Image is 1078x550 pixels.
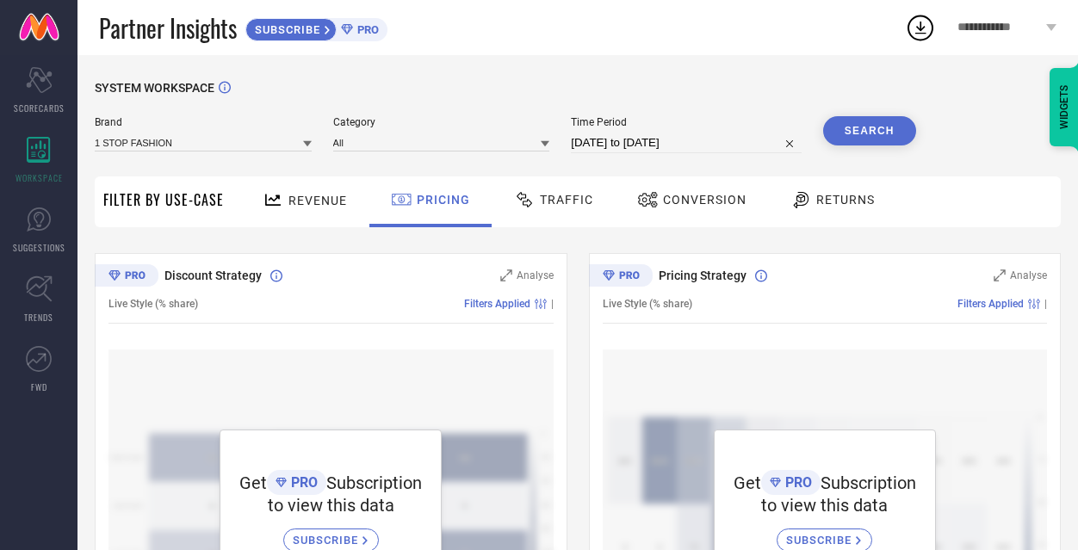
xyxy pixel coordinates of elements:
[103,189,224,210] span: Filter By Use-Case
[734,473,761,493] span: Get
[551,298,554,310] span: |
[816,193,875,207] span: Returns
[589,264,653,290] div: Premium
[823,116,916,145] button: Search
[14,102,65,114] span: SCORECARDS
[540,193,593,207] span: Traffic
[464,298,530,310] span: Filters Applied
[500,269,512,281] svg: Zoom
[821,473,916,493] span: Subscription
[663,193,747,207] span: Conversion
[761,495,888,516] span: to view this data
[994,269,1006,281] svg: Zoom
[24,311,53,324] span: TRENDS
[517,269,554,281] span: Analyse
[781,474,812,491] span: PRO
[1010,269,1047,281] span: Analyse
[603,298,692,310] span: Live Style (% share)
[287,474,318,491] span: PRO
[957,298,1024,310] span: Filters Applied
[326,473,422,493] span: Subscription
[99,10,237,46] span: Partner Insights
[571,133,802,153] input: Select time period
[659,269,747,282] span: Pricing Strategy
[905,12,936,43] div: Open download list
[239,473,267,493] span: Get
[1044,298,1047,310] span: |
[288,194,347,207] span: Revenue
[353,23,379,36] span: PRO
[95,81,214,95] span: SYSTEM WORKSPACE
[245,14,387,41] a: SUBSCRIBEPRO
[95,116,312,128] span: Brand
[108,298,198,310] span: Live Style (% share)
[13,241,65,254] span: SUGGESTIONS
[417,193,470,207] span: Pricing
[293,534,362,547] span: SUBSCRIBE
[333,116,550,128] span: Category
[786,534,856,547] span: SUBSCRIBE
[164,269,262,282] span: Discount Strategy
[15,171,63,184] span: WORKSPACE
[571,116,802,128] span: Time Period
[268,495,394,516] span: to view this data
[246,23,325,36] span: SUBSCRIBE
[95,264,158,290] div: Premium
[31,380,47,393] span: FWD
